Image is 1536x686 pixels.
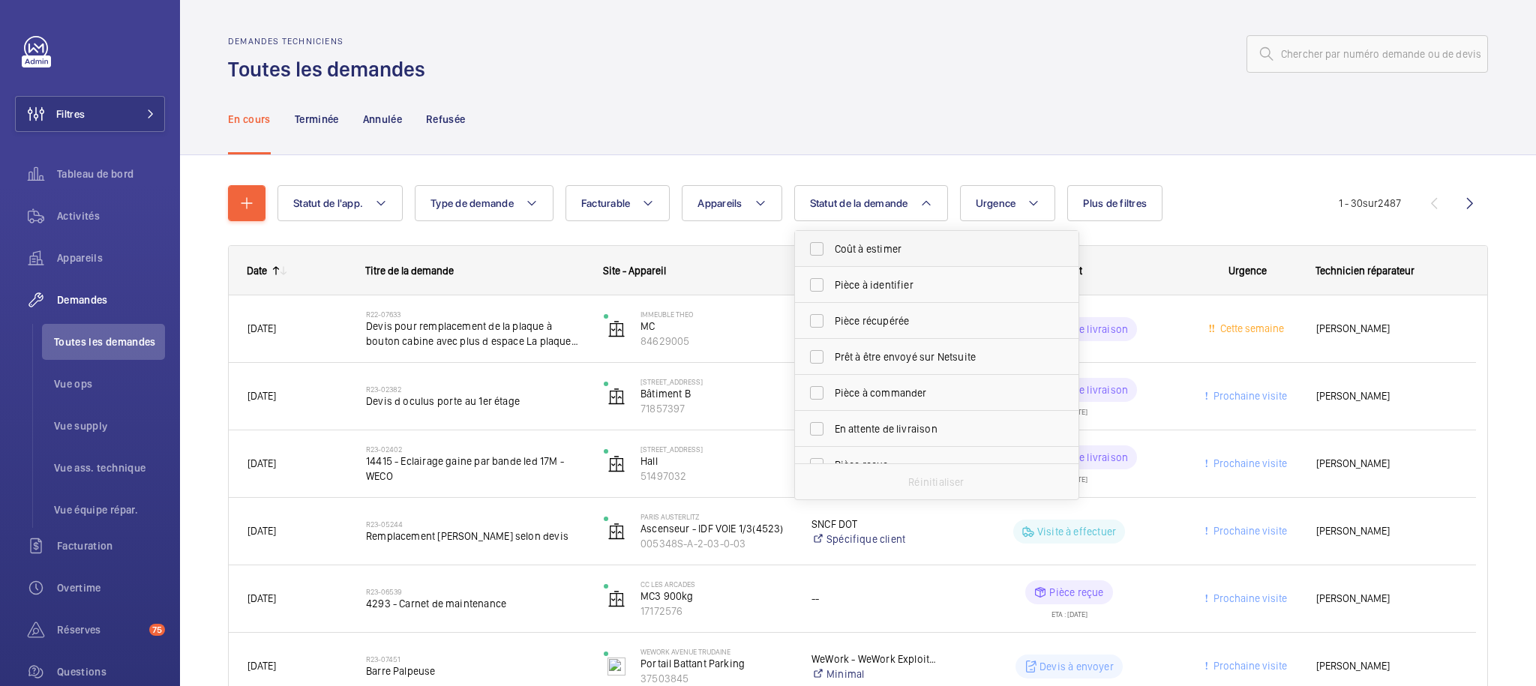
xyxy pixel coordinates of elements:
[149,624,165,636] span: 75
[54,460,165,475] span: Vue ass. technique
[56,106,85,121] span: Filtres
[640,521,792,536] p: Ascenseur - IDF VOIE 1/3(4523)
[640,604,792,619] p: 17172576
[607,523,625,541] img: elevator.svg
[640,671,792,686] p: 37503845
[835,241,1041,256] span: Coût à estimer
[835,349,1041,364] span: Prêt à être envoyé sur Netsuite
[811,517,940,532] p: SNCF DOT
[603,265,666,277] span: Site - Appareil
[293,197,363,209] span: Statut de l'app.
[1039,659,1114,674] p: Devis à envoyer
[1316,523,1457,540] span: [PERSON_NAME]
[640,454,792,469] p: Hall
[640,656,792,671] p: Portail Battant Parking
[640,401,792,416] p: 71857397
[640,512,792,521] p: PARIS AUSTERLITZ
[15,96,165,132] button: Filtres
[54,334,165,349] span: Toutes les demandes
[366,664,584,679] span: Barre Palpeuse
[835,457,1041,472] span: Pièce reçue
[1316,455,1457,472] span: [PERSON_NAME]
[811,652,940,667] p: WeWork - WeWork Exploitation
[247,390,276,402] span: [DATE]
[57,250,165,265] span: Appareils
[565,185,670,221] button: Facturable
[607,590,625,608] img: elevator.svg
[1037,524,1116,539] p: Visite à effectuer
[57,166,165,181] span: Tableau de bord
[976,197,1016,209] span: Urgence
[1315,265,1414,277] span: Technicien réparateur
[640,445,792,454] p: [STREET_ADDRESS]
[810,197,908,209] span: Statut de la demande
[277,185,403,221] button: Statut de l'app.
[835,385,1041,400] span: Pièce à commander
[54,418,165,433] span: Vue supply
[415,185,553,221] button: Type de demande
[607,388,625,406] img: elevator.svg
[228,36,434,46] h2: Demandes techniciens
[1217,322,1284,334] span: Cette semaine
[835,421,1041,436] span: En attente de livraison
[366,454,584,484] span: 14415 - Eclairage gaine par bande led 17M - WECO
[697,197,742,209] span: Appareils
[811,532,940,547] a: Spécifique client
[1067,185,1162,221] button: Plus de filtres
[640,310,792,319] p: Immeuble Theo
[835,313,1041,328] span: Pièce récupérée
[1083,197,1147,209] span: Plus de filtres
[366,319,584,349] span: Devis pour remplacement de la plaque à bouton cabine avec plus d espace La plaque actuelle étant ...
[640,469,792,484] p: 51497032
[835,277,1041,292] span: Pièce à identifier
[1339,198,1401,208] span: 1 - 30 2487
[1316,658,1457,675] span: [PERSON_NAME]
[366,529,584,544] span: Remplacement [PERSON_NAME] selon devis
[640,377,792,386] p: [STREET_ADDRESS]
[430,197,514,209] span: Type de demande
[640,319,792,334] p: MC
[247,265,267,277] div: Date
[295,112,339,127] p: Terminée
[682,185,781,221] button: Appareils
[640,580,792,589] p: CC Les Arcades
[57,622,143,637] span: Réserves
[1316,388,1457,405] span: [PERSON_NAME]
[228,112,271,127] p: En cours
[1246,35,1488,73] input: Chercher par numéro demande ou de devis
[581,197,631,209] span: Facturable
[1316,590,1457,607] span: [PERSON_NAME]
[366,520,584,529] h2: R23-05244
[1316,320,1457,337] span: [PERSON_NAME]
[607,658,625,676] img: fighter_door.svg
[1210,390,1287,402] span: Prochaine visite
[1210,592,1287,604] span: Prochaine visite
[57,538,165,553] span: Facturation
[366,655,584,664] h2: R23-07451
[1210,660,1287,672] span: Prochaine visite
[1051,604,1087,618] div: ETA : [DATE]
[366,394,584,409] span: Devis d oculus porte au 1er étage
[57,664,165,679] span: Questions
[640,536,792,551] p: 005348S-A-2-03-0-03
[640,589,792,604] p: MC3 900kg
[57,208,165,223] span: Activités
[794,185,948,221] button: Statut de la demande
[1210,457,1287,469] span: Prochaine visite
[640,334,792,349] p: 84629005
[57,292,165,307] span: Demandes
[640,647,792,656] p: WeWork Avenue Trudaine
[366,587,584,596] h2: R23-06539
[426,112,465,127] p: Refusée
[607,320,625,338] img: elevator.svg
[908,475,964,490] p: Réinitialiser
[363,112,402,127] p: Annulée
[640,386,792,401] p: Bâtiment B
[365,265,454,277] span: Titre de la demande
[366,310,584,319] h2: R22-07633
[247,660,276,672] span: [DATE]
[247,525,276,537] span: [DATE]
[1210,525,1287,537] span: Prochaine visite
[1049,585,1103,600] p: Pièce reçue
[366,596,584,611] span: 4293 - Carnet de maintenance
